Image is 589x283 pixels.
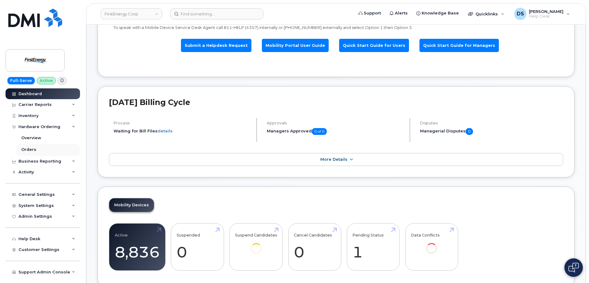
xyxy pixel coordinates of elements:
a: Data Conflicts [411,227,452,262]
li: Waiting for Bill Files [114,128,251,134]
a: Mobility Devices [109,198,154,212]
a: Submit a Helpdesk Request [181,39,251,52]
div: Quicklinks [464,8,509,20]
a: FirstEnergy Corp [101,8,162,19]
p: To speak with a Mobile Device Service Desk Agent call 811-HELP (4357) internally or [PHONE_NUMBER... [114,25,559,30]
a: Suspended 0 [177,227,218,267]
span: 0 of 0 [312,128,327,135]
div: Darryl Smith [510,8,574,20]
h5: Managerial Disputes [420,128,563,135]
span: DS [517,10,524,18]
span: Alerts [395,10,408,16]
a: details [158,128,173,133]
span: 0 [466,128,473,135]
h4: Process [114,121,251,125]
span: [PERSON_NAME] [529,9,563,14]
a: Support [354,7,385,19]
span: Quicklinks [475,11,498,16]
span: More Details [320,157,347,162]
a: Cancel Candidates 0 [294,227,335,267]
a: Knowledge Base [412,7,463,19]
span: Support [364,10,381,16]
a: Alerts [385,7,412,19]
h4: Disputes [420,121,563,125]
input: Find something... [170,8,263,19]
a: Suspend Candidates [235,227,277,262]
span: Help Desk [529,14,563,19]
span: Knowledge Base [422,10,459,16]
a: Quick Start Guide for Users [339,39,409,52]
img: Open chat [568,263,579,273]
h2: [DATE] Billing Cycle [109,98,563,107]
a: Pending Status 1 [352,227,394,267]
a: Mobility Portal User Guide [262,39,329,52]
a: Quick Start Guide for Managers [419,39,499,52]
h4: Approvals [267,121,404,125]
a: Active 8,836 [115,227,160,267]
h5: Managers Approved [267,128,404,135]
